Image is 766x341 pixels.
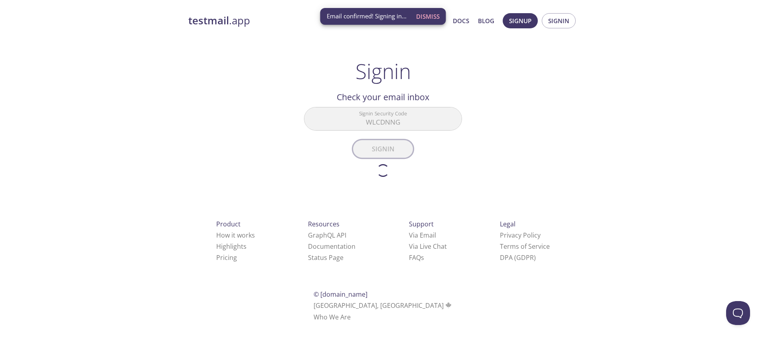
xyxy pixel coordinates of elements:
a: Via Live Chat [409,242,447,251]
a: Docs [453,16,469,26]
a: Status Page [308,253,344,262]
a: FAQ [409,253,424,262]
a: Blog [478,16,494,26]
a: testmail.app [188,14,376,28]
a: Terms of Service [500,242,550,251]
span: Resources [308,220,340,228]
span: Email confirmed! Signing in... [327,12,407,20]
span: Dismiss [416,11,440,22]
a: Pricing [216,253,237,262]
strong: testmail [188,14,229,28]
button: Signin [542,13,576,28]
a: Who We Are [314,313,351,321]
a: Documentation [308,242,355,251]
iframe: Help Scout Beacon - Open [726,301,750,325]
span: Legal [500,220,515,228]
a: Via Email [409,231,436,240]
span: Signup [509,16,531,26]
span: Support [409,220,434,228]
button: Dismiss [413,9,443,24]
a: How it works [216,231,255,240]
span: © [DOMAIN_NAME] [314,290,367,299]
a: GraphQL API [308,231,346,240]
span: [GEOGRAPHIC_DATA], [GEOGRAPHIC_DATA] [314,301,453,310]
a: Privacy Policy [500,231,541,240]
h1: Signin [355,59,411,83]
a: Highlights [216,242,247,251]
span: s [421,253,424,262]
a: DPA (GDPR) [500,253,536,262]
button: Signup [503,13,538,28]
h2: Check your email inbox [304,90,462,104]
span: Signin [548,16,569,26]
span: Product [216,220,241,228]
